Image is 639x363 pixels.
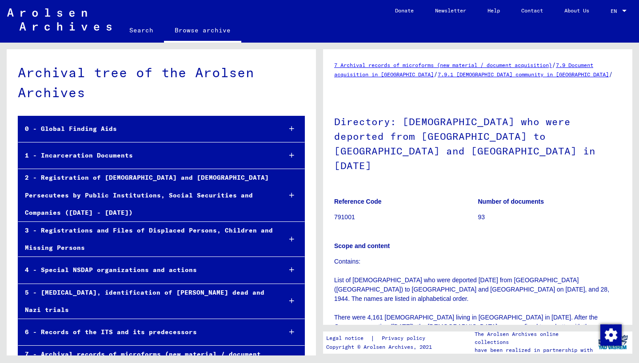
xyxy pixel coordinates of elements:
[18,63,305,103] div: Archival tree of the Arolsen Archives
[326,334,436,343] div: |
[334,198,382,205] b: Reference Code
[334,242,390,249] b: Scope and content
[552,61,556,69] span: /
[596,331,630,353] img: yv_logo.png
[18,324,274,341] div: 6 - Records of the ITS and its predecessors
[326,343,436,351] p: Copyright © Arolsen Archives, 2021
[475,330,594,346] p: The Arolsen Archives online collections
[434,70,438,78] span: /
[18,261,274,279] div: 4 - Special NSDAP organizations and actions
[326,334,371,343] a: Legal notice
[334,213,478,222] p: 791001
[478,198,544,205] b: Number of documents
[609,70,613,78] span: /
[600,324,622,346] img: Change consent
[18,147,274,164] div: 1 - Incarceration Documents
[18,169,274,221] div: 2 - Registration of [DEMOGRAPHIC_DATA] and [DEMOGRAPHIC_DATA] Persecutees by Public Institutions,...
[18,120,274,138] div: 0 - Global Finding Aids
[478,213,622,222] p: 93
[164,20,241,43] a: Browse archive
[475,346,594,354] p: have been realized in partnership with
[375,334,436,343] a: Privacy policy
[334,101,621,184] h1: Directory: [DEMOGRAPHIC_DATA] who were deported from [GEOGRAPHIC_DATA] to [GEOGRAPHIC_DATA] and [...
[119,20,164,41] a: Search
[600,324,621,345] div: Change consent
[611,8,620,14] span: EN
[18,222,274,256] div: 3 - Registrations and Files of Displaced Persons, Children and Missing Persons
[18,284,274,319] div: 5 - [MEDICAL_DATA], identification of [PERSON_NAME] dead and Nazi trials
[334,62,552,68] a: 7 Archival records of microforms (new material / document acquisition)
[7,8,112,31] img: Arolsen_neg.svg
[438,71,609,78] a: 7.9.1 [DEMOGRAPHIC_DATA] community in [GEOGRAPHIC_DATA]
